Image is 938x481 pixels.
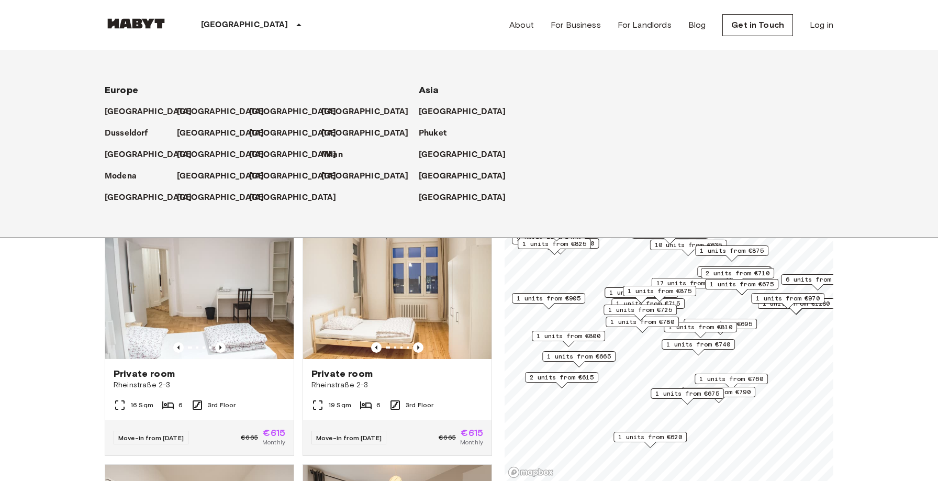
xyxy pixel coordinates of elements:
[249,106,337,118] p: [GEOGRAPHIC_DATA]
[249,106,347,118] a: [GEOGRAPHIC_DATA]
[688,319,752,329] span: 1 units from €695
[105,106,203,118] a: [GEOGRAPHIC_DATA]
[173,342,184,353] button: Previous image
[321,149,343,161] p: Milan
[105,106,192,118] p: [GEOGRAPHIC_DATA]
[537,331,600,341] span: 1 units from €800
[215,342,226,353] button: Previous image
[376,400,381,410] span: 6
[419,192,517,204] a: [GEOGRAPHIC_DATA]
[105,170,137,183] p: Modena
[628,286,691,296] span: 1 units from €875
[177,127,264,140] p: [GEOGRAPHIC_DATA]
[609,288,673,297] span: 1 units from €835
[303,233,492,456] a: Marketing picture of unit DE-01-090-02MPrevious imagePrevious imagePrivate roomRheinstraße 2-319 ...
[522,239,586,249] span: 1 units from €825
[105,233,294,359] img: Marketing picture of unit DE-01-090-05M
[706,269,769,278] span: 2 units from €710
[668,322,732,332] span: 1 units from €810
[656,278,724,288] span: 17 units from €720
[321,106,409,118] p: [GEOGRAPHIC_DATA]
[695,245,768,262] div: Map marker
[177,192,275,204] a: [GEOGRAPHIC_DATA]
[406,400,433,410] span: 3rd Floor
[688,19,706,31] a: Blog
[177,106,264,118] p: [GEOGRAPHIC_DATA]
[651,388,724,405] div: Map marker
[722,14,793,36] a: Get in Touch
[419,192,506,204] p: [GEOGRAPHIC_DATA]
[105,233,294,456] a: Marketing picture of unit DE-01-090-05MPrevious imagePrevious imagePrivate roomRheinstraße 2-316 ...
[130,400,153,410] span: 16 Sqm
[419,106,506,118] p: [GEOGRAPHIC_DATA]
[249,127,347,140] a: [GEOGRAPHIC_DATA]
[666,340,730,349] span: 1 units from €740
[316,434,382,442] span: Move-in from [DATE]
[695,374,768,390] div: Map marker
[604,305,677,321] div: Map marker
[699,374,763,384] span: 1 units from €760
[249,127,337,140] p: [GEOGRAPHIC_DATA]
[321,127,409,140] p: [GEOGRAPHIC_DATA]
[249,149,347,161] a: [GEOGRAPHIC_DATA]
[542,351,616,367] div: Map marker
[623,286,696,302] div: Map marker
[321,106,419,118] a: [GEOGRAPHIC_DATA]
[177,170,275,183] a: [GEOGRAPHIC_DATA]
[532,331,605,347] div: Map marker
[249,170,337,183] p: [GEOGRAPHIC_DATA]
[201,19,288,31] p: [GEOGRAPHIC_DATA]
[208,400,236,410] span: 3rd Floor
[249,149,337,161] p: [GEOGRAPHIC_DATA]
[262,438,285,447] span: Monthly
[105,149,203,161] a: [GEOGRAPHIC_DATA]
[461,428,483,438] span: €615
[460,438,483,447] span: Monthly
[684,319,757,335] div: Map marker
[241,433,258,442] span: €665
[419,149,506,161] p: [GEOGRAPHIC_DATA]
[605,287,678,304] div: Map marker
[710,279,774,289] span: 1 units from €675
[618,19,672,31] a: For Landlords
[177,149,275,161] a: [GEOGRAPHIC_DATA]
[413,342,423,353] button: Previous image
[517,294,580,303] span: 1 units from €905
[512,293,585,309] div: Map marker
[311,367,373,380] span: Private room
[249,170,347,183] a: [GEOGRAPHIC_DATA]
[114,380,285,390] span: Rheinstraße 2-3
[530,373,594,382] span: 2 units from €615
[321,170,419,183] a: [GEOGRAPHIC_DATA]
[751,293,824,309] div: Map marker
[321,170,409,183] p: [GEOGRAPHIC_DATA]
[756,294,820,303] span: 1 units from €970
[439,433,456,442] span: €665
[786,275,850,284] span: 6 units from €645
[419,127,446,140] p: Phuket
[419,170,517,183] a: [GEOGRAPHIC_DATA]
[105,127,159,140] a: Dusseldorf
[105,192,192,204] p: [GEOGRAPHIC_DATA]
[705,279,778,295] div: Map marker
[525,372,598,388] div: Map marker
[263,428,285,438] span: €615
[321,149,353,161] a: Milan
[610,317,674,327] span: 1 units from €780
[781,274,854,290] div: Map marker
[810,19,833,31] a: Log in
[177,192,264,204] p: [GEOGRAPHIC_DATA]
[105,127,148,140] p: Dusseldorf
[687,387,751,397] span: 1 units from €790
[177,149,264,161] p: [GEOGRAPHIC_DATA]
[702,267,766,276] span: 1 units from €710
[508,466,554,478] a: Mapbox logo
[697,266,770,283] div: Map marker
[763,299,830,308] span: 1 units from €1280
[613,432,687,448] div: Map marker
[328,400,351,410] span: 19 Sqm
[177,127,275,140] a: [GEOGRAPHIC_DATA]
[419,84,439,96] span: Asia
[118,434,184,442] span: Move-in from [DATE]
[700,246,764,255] span: 1 units from €875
